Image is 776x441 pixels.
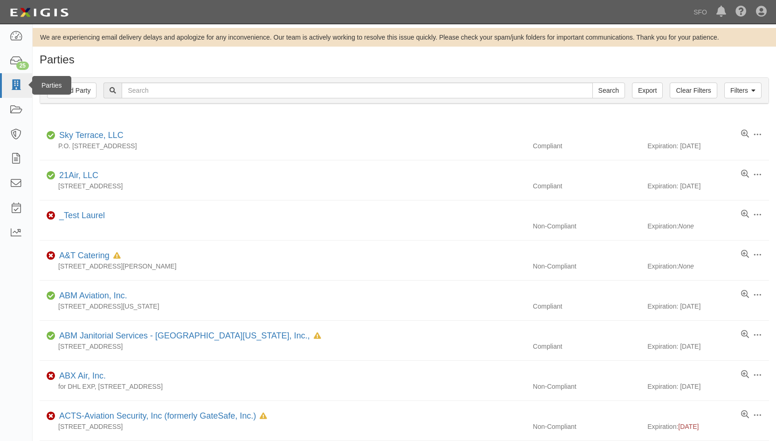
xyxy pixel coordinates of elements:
i: None [678,222,694,230]
div: Expiration: [DATE] [647,342,769,351]
a: ABM Aviation, Inc. [59,291,127,300]
a: A&T Catering [59,251,110,260]
a: View results summary [741,210,749,219]
div: P.O. [STREET_ADDRESS] [40,141,526,151]
i: None [678,262,694,270]
input: Search [122,83,592,98]
a: View results summary [741,370,749,379]
a: ABM Janitorial Services - [GEOGRAPHIC_DATA][US_STATE], Inc., [59,331,310,340]
div: Compliant [526,181,647,191]
i: In Default since 05/07/2025 [260,413,267,420]
div: Compliant [526,342,647,351]
div: [STREET_ADDRESS] [40,181,526,191]
h1: Parties [40,54,769,66]
i: Non-Compliant [47,413,55,420]
a: View results summary [741,130,749,139]
div: Non-Compliant [526,221,647,231]
div: _Test Laurel [55,210,105,222]
div: ACTS-Aviation Security, Inc (formerly GateSafe, Inc.) [55,410,267,422]
div: [STREET_ADDRESS] [40,422,526,431]
input: Search [592,83,625,98]
i: Non-Compliant [47,253,55,259]
a: 21Air, LLC [59,171,98,180]
i: Non-Compliant [47,213,55,219]
div: Non-Compliant [526,262,647,271]
a: Sky Terrace, LLC [59,131,124,140]
div: 25 [16,62,29,70]
div: Expiration: [DATE] [647,382,769,391]
div: ABX Air, Inc. [55,370,106,382]
div: [STREET_ADDRESS] [40,342,526,351]
div: Non-Compliant [526,422,647,431]
i: Compliant [47,293,55,299]
i: Non-Compliant [47,373,55,379]
div: for DHL EXP, [STREET_ADDRESS] [40,382,526,391]
div: Compliant [526,302,647,311]
a: SFO [689,3,712,21]
i: Compliant [47,132,55,139]
span: [DATE] [678,423,699,430]
img: logo-5460c22ac91f19d4615b14bd174203de0afe785f0fc80cf4dbbc73dc1793850b.png [7,4,71,21]
a: View results summary [741,170,749,179]
div: We are experiencing email delivery delays and apologize for any inconvenience. Our team is active... [33,33,776,42]
div: Expiration: [DATE] [647,141,769,151]
div: Expiration: [647,262,769,271]
a: Add Party [47,83,96,98]
div: Expiration: [DATE] [647,302,769,311]
a: View results summary [741,330,749,339]
div: Sky Terrace, LLC [55,130,124,142]
a: View results summary [741,410,749,420]
div: ABM Janitorial Services - Northern California, Inc., [55,330,321,342]
div: Expiration: [DATE] [647,181,769,191]
div: Expiration: [647,221,769,231]
i: In Default since 10/25/2023 [113,253,121,259]
a: Clear Filters [670,83,717,98]
i: Compliant [47,333,55,339]
div: Parties [32,76,71,95]
a: View results summary [741,250,749,259]
div: [STREET_ADDRESS][PERSON_NAME] [40,262,526,271]
div: Expiration: [647,422,769,431]
div: [STREET_ADDRESS][US_STATE] [40,302,526,311]
a: ABX Air, Inc. [59,371,106,380]
div: A&T Catering [55,250,121,262]
div: ABM Aviation, Inc. [55,290,127,302]
a: View results summary [741,290,749,299]
i: In Default since 11/14/2024 [314,333,321,339]
i: Help Center - Complianz [735,7,747,18]
div: 21Air, LLC [55,170,98,182]
a: ACTS-Aviation Security, Inc (formerly GateSafe, Inc.) [59,411,256,420]
div: Compliant [526,141,647,151]
a: _Test Laurel [59,211,105,220]
div: Non-Compliant [526,382,647,391]
a: Export [632,83,663,98]
a: Filters [724,83,762,98]
i: Compliant [47,172,55,179]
